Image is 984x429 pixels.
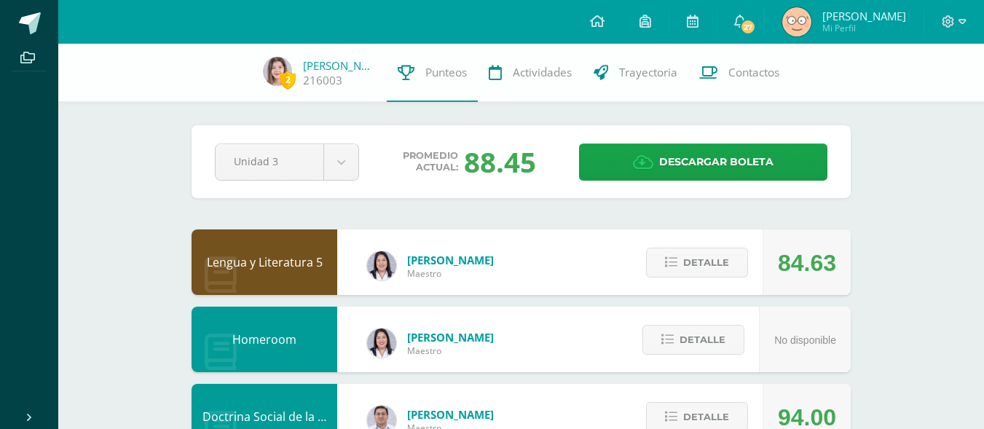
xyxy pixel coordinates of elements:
[407,407,494,422] span: [PERSON_NAME]
[583,44,688,102] a: Trayectoria
[367,328,396,358] img: fd1196377973db38ffd7ffd912a4bf7e.png
[683,249,729,276] span: Detalle
[464,143,536,181] div: 88.45
[367,251,396,280] img: fd1196377973db38ffd7ffd912a4bf7e.png
[407,267,494,280] span: Maestro
[680,326,725,353] span: Detalle
[782,7,811,36] img: 741dd2b55a82bf5e1c44b87cfdd4e683.png
[192,307,337,372] div: Homeroom
[303,73,342,88] a: 216003
[728,65,779,80] span: Contactos
[688,44,790,102] a: Contactos
[387,44,478,102] a: Punteos
[425,65,467,80] span: Punteos
[579,143,827,181] a: Descargar boleta
[192,229,337,295] div: Lengua y Literatura 5
[234,144,305,178] span: Unidad 3
[642,325,744,355] button: Detalle
[263,57,292,86] img: 81b7d2820b3e89e21eaa93ef71b3b46e.png
[822,9,906,23] span: [PERSON_NAME]
[774,334,836,346] span: No disponible
[646,248,748,278] button: Detalle
[513,65,572,80] span: Actividades
[407,345,494,357] span: Maestro
[407,330,494,345] span: [PERSON_NAME]
[740,19,756,35] span: 27
[619,65,677,80] span: Trayectoria
[216,144,358,180] a: Unidad 3
[659,144,774,180] span: Descargar boleta
[303,58,376,73] a: [PERSON_NAME]
[778,230,836,296] div: 84.63
[403,150,458,173] span: Promedio actual:
[822,22,906,34] span: Mi Perfil
[478,44,583,102] a: Actividades
[407,253,494,267] span: [PERSON_NAME]
[280,71,296,89] span: 2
